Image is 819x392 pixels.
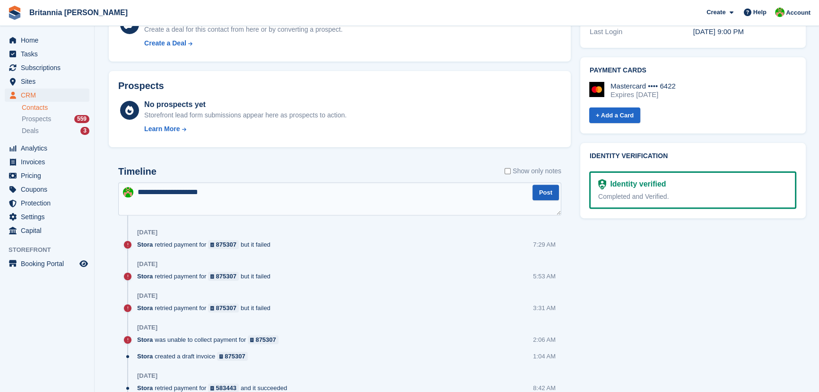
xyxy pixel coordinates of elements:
div: created a draft invoice [137,352,253,361]
div: retried payment for but it failed [137,303,275,312]
label: Show only notes [505,166,561,176]
span: Home [21,34,78,47]
a: Preview store [78,258,89,269]
img: Identity Verification Ready [598,179,606,189]
a: menu [5,34,89,47]
div: [DATE] [137,292,157,300]
div: 3:31 AM [533,303,556,312]
span: Deals [22,126,39,135]
a: menu [5,196,89,210]
a: menu [5,47,89,61]
span: CRM [21,89,78,102]
span: Create [706,8,725,17]
a: Prospects 559 [22,114,89,124]
div: Mastercard •••• 6422 [610,82,676,90]
span: Invoices [21,155,78,169]
h2: Timeline [118,166,157,177]
span: Help [753,8,767,17]
img: Wendy Thorp [775,8,784,17]
a: menu [5,61,89,74]
div: Create a deal for this contact from here or by converting a prospect. [144,25,342,35]
a: menu [5,142,89,155]
input: Show only notes [505,166,511,176]
a: Britannia [PERSON_NAME] [26,5,131,20]
a: menu [5,183,89,196]
div: 7:29 AM [533,240,556,249]
time: 2024-01-09 21:00:07 UTC [693,27,744,36]
a: menu [5,169,89,182]
div: [DATE] [137,229,157,236]
a: 875307 [217,352,248,361]
a: + Add a Card [589,107,640,123]
div: Learn More [144,124,180,134]
div: 875307 [216,272,236,281]
span: Analytics [21,142,78,155]
div: retried payment for but it failed [137,240,275,249]
span: Account [786,8,810,18]
div: 875307 [216,240,236,249]
div: Identity verified [606,178,666,190]
div: No prospects yet [144,99,347,110]
img: stora-icon-8386f47178a22dfd0bd8f6a31ec36ba5ce8667c1dd55bd0f319d3a0aa187defe.svg [8,6,22,20]
div: [DATE] [137,324,157,331]
span: Stora [137,272,153,281]
a: Deals 3 [22,126,89,136]
div: 5:53 AM [533,272,556,281]
div: 1:04 AM [533,352,556,361]
h2: Prospects [118,80,164,91]
div: 3 [80,127,89,135]
div: Expires [DATE] [610,90,676,99]
a: menu [5,89,89,102]
a: menu [5,257,89,270]
div: 2:06 AM [533,335,556,344]
div: Create a Deal [144,38,186,48]
span: Capital [21,224,78,237]
div: Last Login [590,27,693,37]
span: Sites [21,75,78,88]
span: Settings [21,210,78,223]
div: Storefront lead form submissions appear here as prospects to action. [144,110,347,120]
span: Coupons [21,183,78,196]
div: [DATE] [137,260,157,268]
a: 875307 [208,303,239,312]
div: 875307 [225,352,245,361]
span: Booking Portal [21,257,78,270]
span: Prospects [22,115,51,124]
h2: Payment cards [590,67,796,74]
span: Stora [137,240,153,249]
span: Subscriptions [21,61,78,74]
a: Contacts [22,103,89,112]
div: 875307 [216,303,236,312]
span: Protection [21,196,78,210]
div: 875307 [255,335,276,344]
a: menu [5,75,89,88]
span: Stora [137,352,153,361]
a: Learn More [144,124,347,134]
a: 875307 [248,335,279,344]
a: 875307 [208,240,239,249]
a: menu [5,210,89,223]
div: Completed and Verified. [598,192,787,202]
button: Post [532,185,559,200]
a: Create a Deal [144,38,342,48]
a: menu [5,224,89,237]
a: menu [5,155,89,169]
div: 559 [74,115,89,123]
img: Wendy Thorp [123,187,133,197]
div: [DATE] [137,372,157,380]
span: Stora [137,335,153,344]
div: was unable to collect payment for [137,335,283,344]
span: Storefront [9,245,94,255]
h2: Identity verification [590,152,796,160]
img: Mastercard Logo [589,82,604,97]
span: Stora [137,303,153,312]
span: Tasks [21,47,78,61]
a: 875307 [208,272,239,281]
span: Pricing [21,169,78,182]
div: retried payment for but it failed [137,272,275,281]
